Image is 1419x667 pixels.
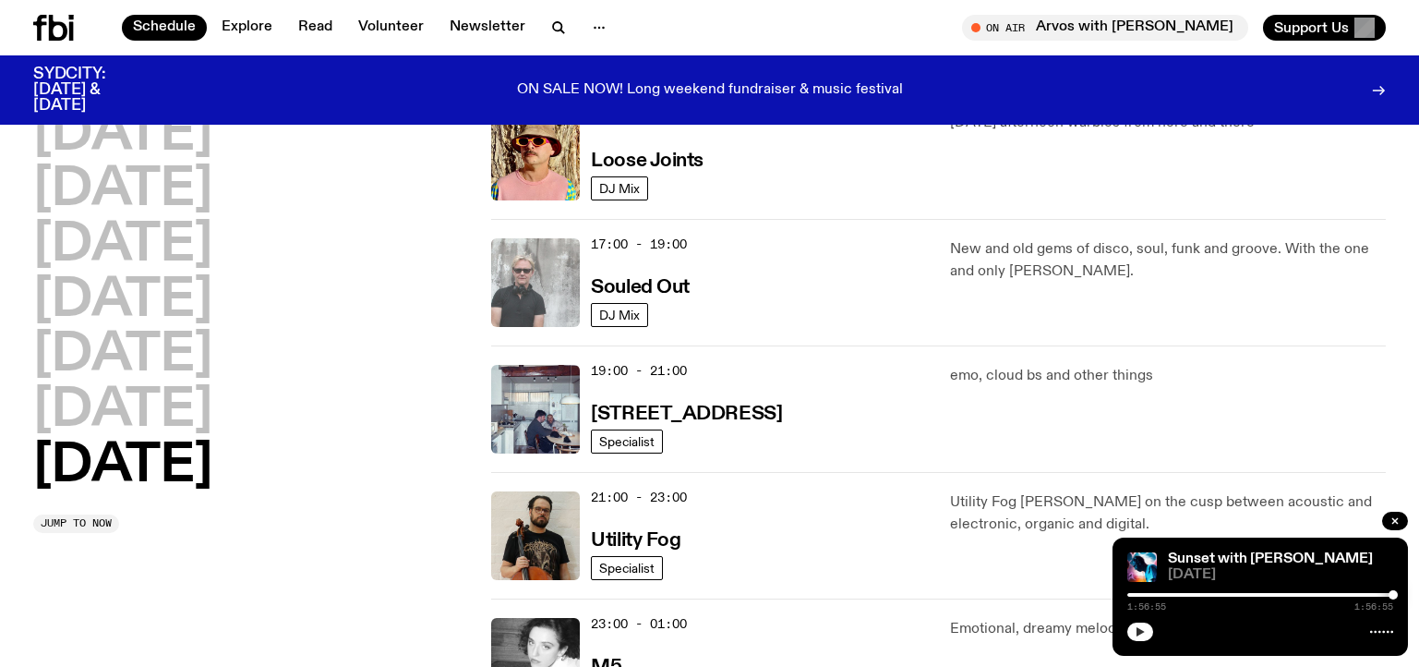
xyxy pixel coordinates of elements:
[33,441,212,492] button: [DATE]
[591,236,687,253] span: 17:00 - 19:00
[287,15,343,41] a: Read
[33,275,212,327] button: [DATE]
[950,238,1386,283] p: New and old gems of disco, soul, funk and groove. With the one and only [PERSON_NAME].
[591,401,782,424] a: [STREET_ADDRESS]
[591,528,680,551] a: Utility Fog
[210,15,283,41] a: Explore
[1168,552,1373,566] a: Sunset with [PERSON_NAME]
[491,365,580,454] img: Pat sits at a dining table with his profile facing the camera. Rhea sits to his left facing the c...
[1274,19,1349,36] span: Support Us
[591,430,663,454] a: Specialist
[591,148,703,171] a: Loose Joints
[591,405,782,424] h3: [STREET_ADDRESS]
[491,238,580,327] img: Stephen looks directly at the camera, wearing a black tee, black sunglasses and headphones around...
[122,15,207,41] a: Schedule
[33,515,119,533] button: Jump to now
[591,615,687,633] span: 23:00 - 01:00
[33,67,151,114] h3: SYDCITY: [DATE] & [DATE]
[950,618,1386,640] p: Emotional, dreamy melodies, deep riffs and post punk sounds.
[347,15,435,41] a: Volunteer
[491,491,580,580] img: Peter holds a cello, wearing a black graphic tee and glasses. He looks directly at the camera aga...
[591,176,648,200] a: DJ Mix
[439,15,536,41] a: Newsletter
[591,274,690,297] a: Souled Out
[1127,552,1157,582] img: Simon Caldwell stands side on, looking downwards. He has headphones on. Behind him is a brightly ...
[491,112,580,200] img: Tyson stands in front of a paperbark tree wearing orange sunglasses, a suede bucket hat and a pin...
[33,109,212,161] button: [DATE]
[591,303,648,327] a: DJ Mix
[1263,15,1386,41] button: Support Us
[591,278,690,297] h3: Souled Out
[599,561,655,575] span: Specialist
[33,385,212,437] button: [DATE]
[517,82,903,99] p: ON SALE NOW! Long weekend fundraiser & music festival
[950,365,1386,387] p: emo, cloud bs and other things
[599,434,655,448] span: Specialist
[591,531,680,551] h3: Utility Fog
[962,15,1248,41] button: On AirArvos with [PERSON_NAME]
[41,518,112,528] span: Jump to now
[1168,568,1393,582] span: [DATE]
[1354,602,1393,612] span: 1:56:55
[591,152,703,171] h3: Loose Joints
[591,489,687,506] span: 21:00 - 23:00
[591,362,687,380] span: 19:00 - 21:00
[591,556,663,580] a: Specialist
[33,164,212,216] button: [DATE]
[599,181,640,195] span: DJ Mix
[599,308,640,321] span: DJ Mix
[33,330,212,382] button: [DATE]
[950,491,1386,536] p: Utility Fog [PERSON_NAME] on the cusp between acoustic and electronic, organic and digital.
[33,220,212,272] button: [DATE]
[1127,602,1166,612] span: 1:56:55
